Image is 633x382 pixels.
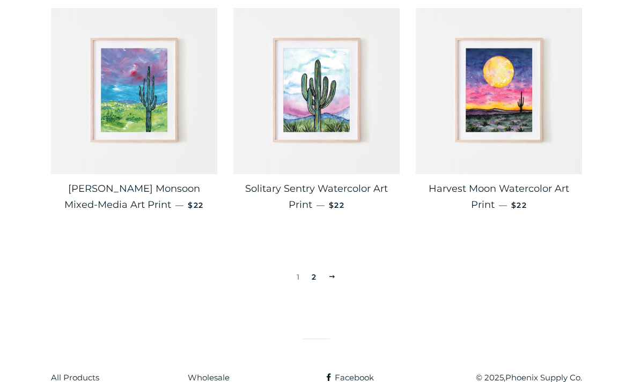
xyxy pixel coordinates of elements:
span: — [499,200,507,210]
span: 1 [292,269,304,285]
a: Harvest Moon Watercolor Art Print — $22 [416,174,582,220]
span: $22 [188,200,203,210]
img: Moody Monsoon Mixed-Media Art Print [51,8,217,174]
span: — [316,200,325,210]
a: [PERSON_NAME] Monsoon Mixed-Media Art Print — $22 [51,174,217,220]
span: $22 [329,200,344,210]
a: 2 [307,269,321,285]
img: Solitary Sentry Watercolor Art Print [233,8,400,174]
span: Harvest Moon Watercolor Art Print [429,183,569,211]
span: $22 [511,200,527,210]
a: Solitary Sentry Watercolor Art Print — $22 [233,174,400,220]
img: Harvest Moon Watercolor Art Print [416,8,582,174]
span: [PERSON_NAME] Monsoon Mixed-Media Art Print [64,183,200,211]
span: Solitary Sentry Watercolor Art Print [245,183,388,211]
span: — [175,200,183,210]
